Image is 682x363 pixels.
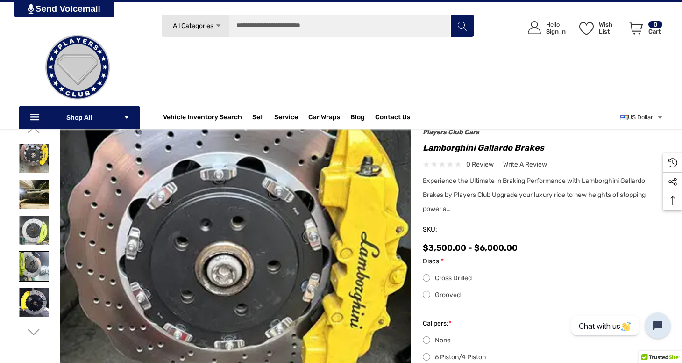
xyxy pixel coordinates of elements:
a: Contact Us [375,113,410,123]
p: Cart [648,28,662,35]
label: None [423,335,663,346]
span: Car Wraps [308,113,340,123]
img: Lamborghini Gallardo Rotors [19,252,49,281]
a: Blog [350,113,365,123]
a: Sell [252,108,274,127]
a: All Categories Icon Arrow Down Icon Arrow Up [161,14,229,37]
span: Write a Review [503,160,547,169]
label: Calipers: [423,318,663,329]
p: Shop All [19,106,140,129]
a: USD [620,108,663,127]
svg: Recently Viewed [668,158,677,167]
img: PjwhLS0gR2VuZXJhdG9yOiBHcmF2aXQuaW8gLS0+PHN2ZyB4bWxucz0iaHR0cDovL3d3dy53My5vcmcvMjAwMC9zdmciIHhtb... [28,4,34,14]
svg: Icon Arrow Down [215,22,222,29]
a: Write a Review [503,159,547,170]
span: Experience the Ultimate in Braking Performance with Lamborghini Gallardo Brakes by Players Club U... [423,177,646,213]
span: SKU: [423,223,469,236]
label: Cross Drilled [423,273,663,284]
a: Car Wraps [308,108,350,127]
a: Sign in [517,12,570,44]
svg: Icon User Account [528,21,541,34]
a: Players Club Cars [423,128,479,136]
a: Vehicle Inventory Search [163,113,242,123]
label: 6 Piston/4 Piston [423,352,663,363]
p: Hello [546,21,566,28]
img: Lamborghini Gallardo Brakes [19,180,49,209]
svg: Review Your Cart [629,22,643,35]
p: Wish List [599,21,624,35]
svg: Icon Line [29,112,43,123]
img: Lamborghini Gallardo Rotors [19,288,49,317]
a: Cart with 0 items [625,12,663,48]
img: Lamborghini Gallardo Brakes [19,144,49,173]
button: Search [450,14,474,37]
img: Players Club | Cars For Sale [31,21,124,114]
img: Lamborghini Gallardo Rotors [19,216,49,245]
a: Wish List Wish List [575,12,625,44]
svg: Go to slide 3 of 7 [28,327,40,338]
span: All Categories [172,22,213,30]
a: Service [274,113,298,123]
svg: Icon Arrow Down [123,114,130,121]
svg: Top [663,196,682,205]
svg: Social Media [668,177,677,187]
h1: Lamborghini Gallardo Brakes [423,140,663,155]
p: Sign In [546,28,566,35]
p: 0 [648,21,662,28]
label: Grooved [423,290,663,301]
span: Sell [252,113,264,123]
svg: Go to slide 1 of 7 [28,124,40,136]
svg: Wish List [579,22,594,35]
label: Discs: [423,256,663,267]
span: $3,500.00 - $6,000.00 [423,243,518,253]
span: 0 review [466,159,494,170]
